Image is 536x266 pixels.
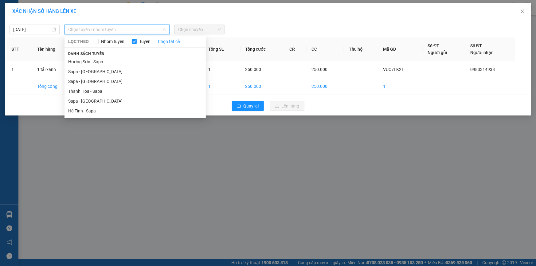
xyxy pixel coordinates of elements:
[378,78,423,95] td: 1
[65,51,108,57] span: Danh sách tuyến
[232,101,264,111] button: rollbackQuay lại
[203,37,240,61] th: Tổng SL
[428,50,447,55] span: Người gửi
[203,78,240,95] td: 1
[65,106,206,116] li: Hà Tĩnh - Sapa
[32,78,76,95] td: Tổng cộng
[383,67,404,72] span: VUC7LK2T
[68,25,166,34] span: Chọn tuyến - nhóm tuyến
[32,61,76,78] td: 1 tải xanh
[65,57,206,67] li: Hương Sơn - Sapa
[178,25,221,34] span: Chọn chuyến
[284,37,307,61] th: CR
[237,104,241,109] span: rollback
[241,78,284,95] td: 250.000
[307,78,344,95] td: 250.000
[470,67,495,72] span: 0983314938
[68,38,89,45] span: LỌC THEO
[514,3,531,20] button: Close
[378,37,423,61] th: Mã GD
[65,67,206,76] li: Sapa - [GEOGRAPHIC_DATA]
[270,101,304,111] button: uploadLên hàng
[158,38,180,45] a: Chọn tất cả
[245,67,261,72] span: 250.000
[470,43,482,48] span: Số ĐT
[12,8,76,14] span: XÁC NHẬN SỐ HÀNG LÊN XE
[428,43,439,48] span: Số ĐT
[32,37,76,61] th: Tên hàng
[244,103,259,109] span: Quay lại
[137,38,153,45] span: Tuyến
[99,38,127,45] span: Nhóm tuyến
[241,37,284,61] th: Tổng cước
[311,67,327,72] span: 250.000
[470,50,494,55] span: Người nhận
[13,26,50,33] input: 12/10/2025
[307,37,344,61] th: CC
[65,86,206,96] li: Thanh Hóa - Sapa
[6,61,32,78] td: 1
[65,76,206,86] li: Sapa - [GEOGRAPHIC_DATA]
[344,37,378,61] th: Thu hộ
[520,9,525,14] span: close
[65,96,206,106] li: Sapa - [GEOGRAPHIC_DATA]
[162,28,166,31] span: down
[208,67,211,72] span: 1
[6,37,32,61] th: STT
